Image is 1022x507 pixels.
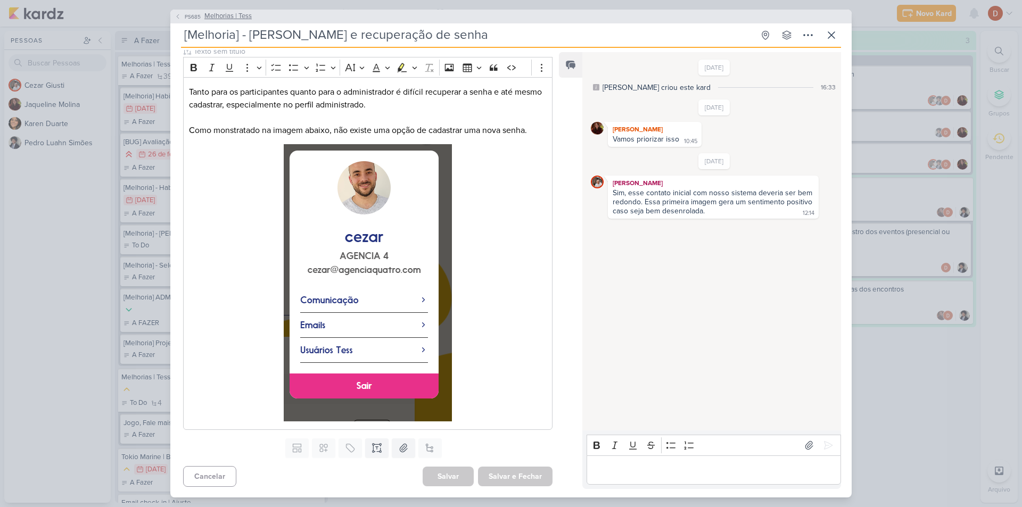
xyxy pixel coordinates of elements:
[603,82,711,93] div: [PERSON_NAME] criou este kard
[183,57,553,78] div: Editor toolbar
[587,435,841,455] div: Editor toolbar
[189,86,547,111] p: Tanto para os participantes quanto para o administrador é difícil recuperar a senha e até mesmo c...
[613,135,679,144] div: Vamos priorizar isso
[803,209,814,218] div: 12:14
[610,124,699,135] div: [PERSON_NAME]
[284,144,452,421] img: epKamsnjxYvLy8pzNpJH7f+l137MZMEq2AAAAAElFTkSuQmCC
[587,455,841,485] div: Editor editing area: main
[821,82,836,92] div: 16:33
[183,466,236,487] button: Cancelar
[183,77,553,429] div: Editor editing area: main
[613,188,814,215] div: Sim, esse contato inicial com nosso sistema deveria ser bem redondo. Essa primeira imagem gera um...
[684,137,697,146] div: 10:45
[192,46,553,57] input: Texto sem título
[610,178,817,188] div: [PERSON_NAME]
[591,122,604,135] img: Jaqueline Molina
[189,124,547,137] p: Como monstratado na imagem abaixo, não existe uma opção de cadastrar uma nova senha.
[181,26,754,45] input: Kard Sem Título
[591,176,604,188] img: Cezar Giusti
